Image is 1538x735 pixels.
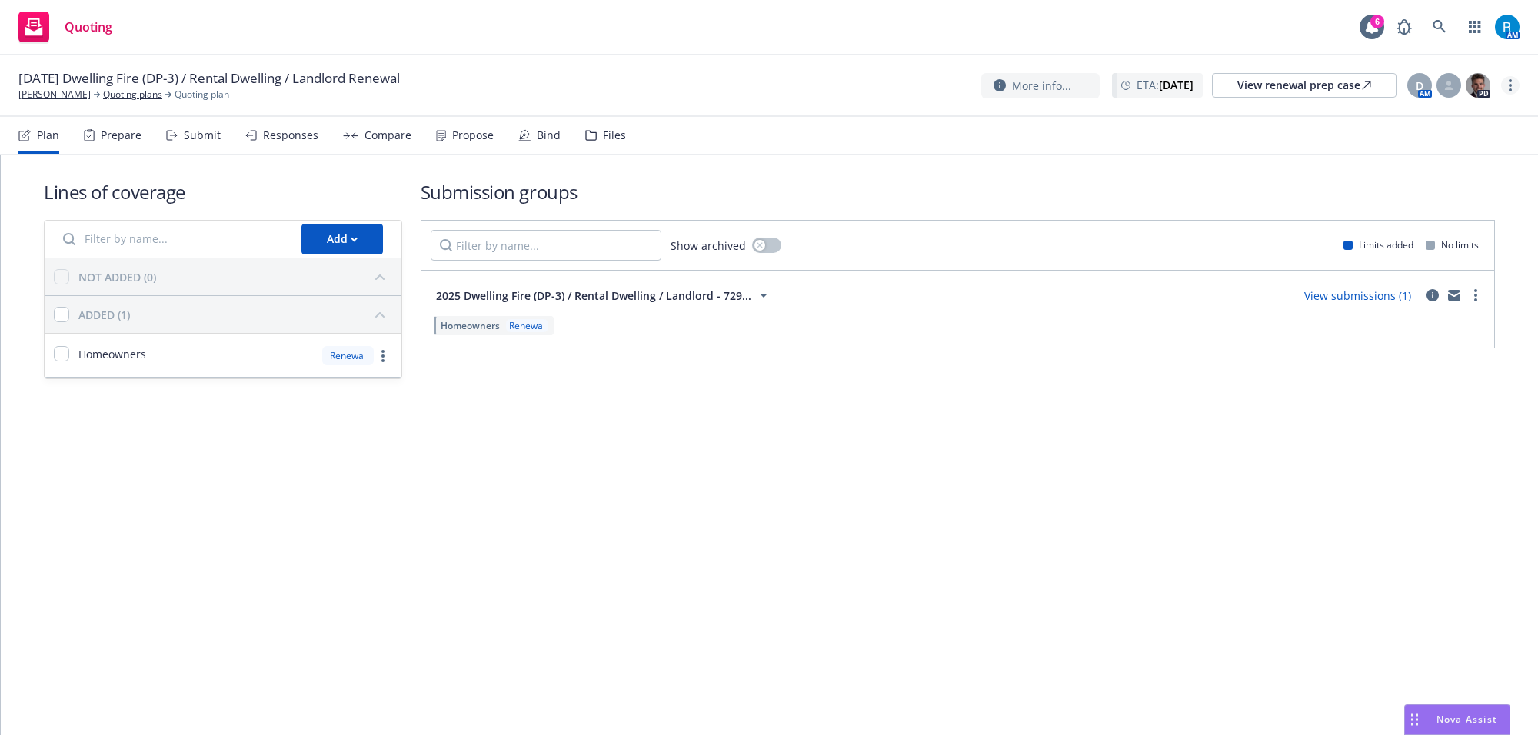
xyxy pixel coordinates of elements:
div: Responses [263,129,318,141]
button: 2025 Dwelling Fire (DP-3) / Rental Dwelling / Landlord - 729... [431,280,778,311]
h1: Submission groups [421,179,1495,205]
div: Compare [365,129,411,141]
div: 6 [1370,15,1384,28]
span: 2025 Dwelling Fire (DP-3) / Rental Dwelling / Landlord - 729... [436,288,751,304]
a: View renewal prep case [1212,73,1397,98]
button: Nova Assist [1404,704,1510,735]
img: photo [1495,15,1520,39]
div: Drag to move [1405,705,1424,734]
a: more [1466,286,1485,304]
div: Propose [452,129,494,141]
div: Renewal [322,346,374,365]
a: Quoting [12,5,118,48]
span: [DATE] Dwelling Fire (DP-3) / Rental Dwelling / Landlord Renewal [18,69,400,88]
input: Filter by name... [431,230,661,261]
a: Search [1424,12,1455,42]
button: More info... [981,73,1100,98]
div: Add [327,224,358,254]
strong: [DATE] [1159,78,1193,92]
div: Renewal [506,319,548,332]
span: Quoting plan [175,88,229,101]
span: More info... [1012,78,1071,94]
div: Bind [537,129,561,141]
div: View renewal prep case [1237,74,1371,97]
a: more [1501,76,1520,95]
div: No limits [1426,238,1479,251]
a: Quoting plans [103,88,162,101]
div: Files [603,129,626,141]
div: NOT ADDED (0) [78,269,156,285]
input: Filter by name... [54,224,292,254]
div: Prepare [101,129,141,141]
a: View submissions (1) [1304,288,1411,303]
a: circleInformation [1423,286,1442,304]
button: NOT ADDED (0) [78,264,392,289]
a: [PERSON_NAME] [18,88,91,101]
h1: Lines of coverage [44,179,402,205]
div: Limits added [1343,238,1413,251]
span: D [1416,78,1423,94]
a: Report a Bug [1389,12,1420,42]
a: Switch app [1460,12,1490,42]
span: Show archived [671,238,746,254]
div: Submit [184,129,221,141]
button: Add [301,224,383,254]
span: Homeowners [441,319,500,332]
div: ADDED (1) [78,307,130,323]
span: Homeowners [78,346,146,362]
span: ETA : [1137,77,1193,93]
button: ADDED (1) [78,302,392,327]
img: photo [1466,73,1490,98]
span: Nova Assist [1436,713,1497,726]
a: more [374,347,392,365]
a: mail [1445,286,1463,304]
span: Quoting [65,21,112,33]
div: Plan [37,129,59,141]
